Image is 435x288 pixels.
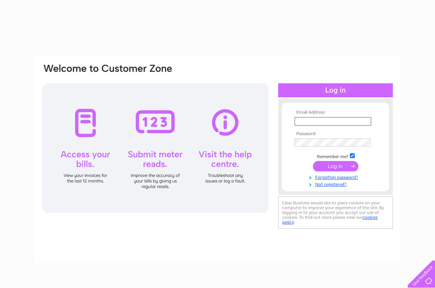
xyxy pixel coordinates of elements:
input: Submit [313,161,358,171]
a: cookies policy [282,215,378,225]
div: Clear Business would like to place cookies on your computer to improve your experience of the sit... [278,197,393,229]
th: Email Address: [293,110,378,115]
th: Password: [293,131,378,137]
a: Not registered? [294,180,378,187]
td: Remember me? [293,152,378,160]
a: Forgotten password? [294,173,378,180]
